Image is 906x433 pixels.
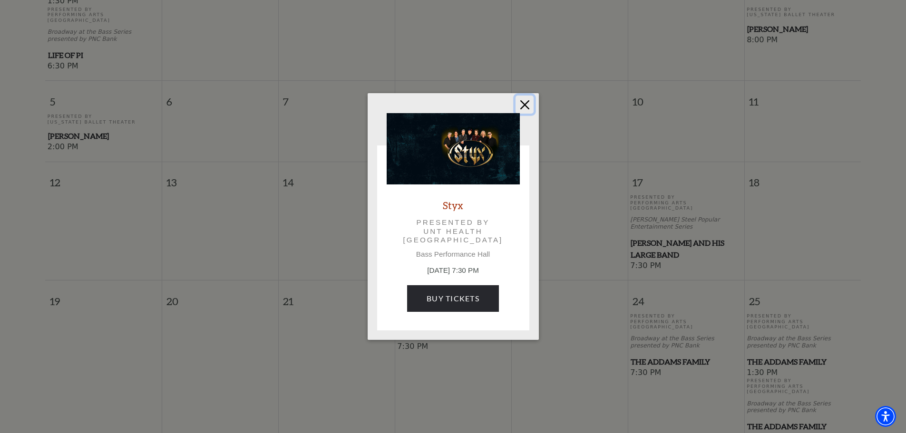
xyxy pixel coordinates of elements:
p: [DATE] 7:30 PM [387,265,520,276]
p: Bass Performance Hall [387,250,520,259]
button: Close [516,96,534,114]
div: Accessibility Menu [875,406,896,427]
p: Presented by UNT Health [GEOGRAPHIC_DATA] [400,218,507,244]
a: Buy Tickets [407,285,499,312]
img: Styx [387,113,520,184]
a: Styx [443,199,463,212]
